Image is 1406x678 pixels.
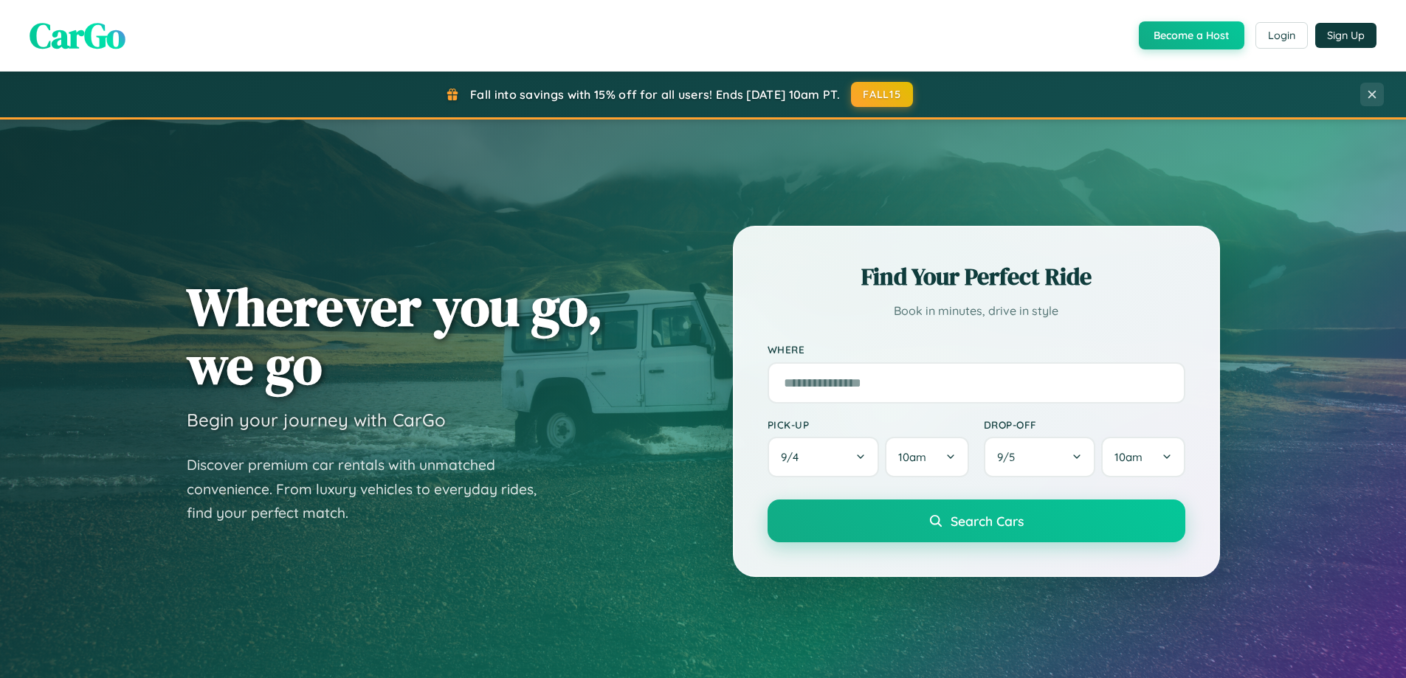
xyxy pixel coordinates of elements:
[768,418,969,431] label: Pick-up
[781,450,806,464] span: 9 / 4
[984,437,1096,477] button: 9/5
[1139,21,1244,49] button: Become a Host
[851,82,913,107] button: FALL15
[768,499,1185,542] button: Search Cars
[997,450,1022,464] span: 9 / 5
[885,437,968,477] button: 10am
[1315,23,1376,48] button: Sign Up
[984,418,1185,431] label: Drop-off
[30,11,125,60] span: CarGo
[187,277,603,394] h1: Wherever you go, we go
[768,344,1185,356] label: Where
[1255,22,1308,49] button: Login
[768,437,880,477] button: 9/4
[1101,437,1185,477] button: 10am
[1114,450,1143,464] span: 10am
[187,453,556,525] p: Discover premium car rentals with unmatched convenience. From luxury vehicles to everyday rides, ...
[187,409,446,431] h3: Begin your journey with CarGo
[898,450,926,464] span: 10am
[951,513,1024,529] span: Search Cars
[768,300,1185,322] p: Book in minutes, drive in style
[768,260,1185,293] h2: Find Your Perfect Ride
[470,87,840,102] span: Fall into savings with 15% off for all users! Ends [DATE] 10am PT.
